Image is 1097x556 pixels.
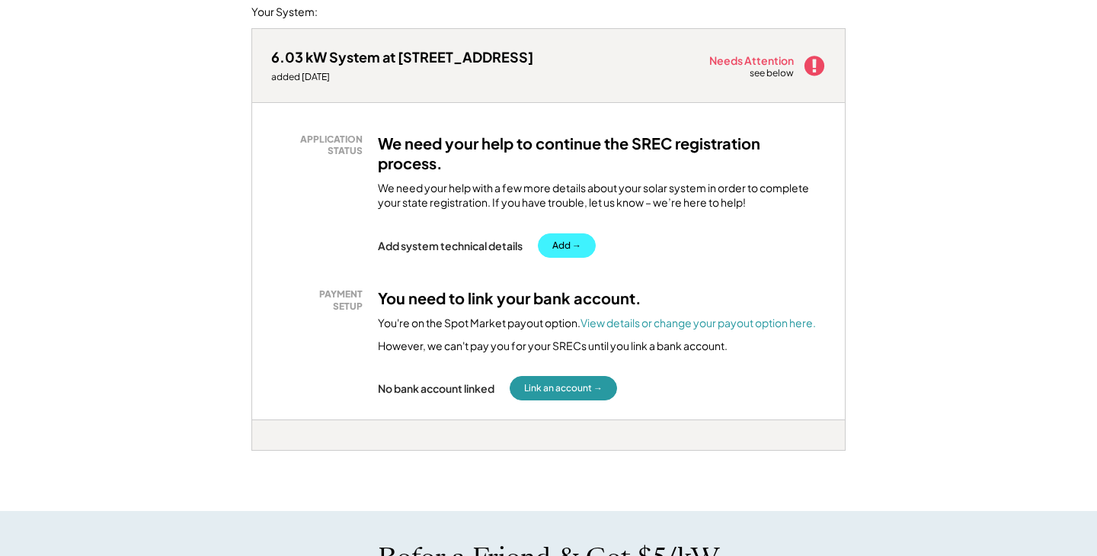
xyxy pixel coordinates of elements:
[378,316,816,331] div: You're on the Spot Market payout option.
[580,316,816,329] a: View details or change your payout option here.
[378,288,641,308] h3: You need to link your bank account.
[378,339,728,354] div: However, we can't pay you for your SRECs until you link a bank account.
[378,239,523,252] div: Add system technical details
[709,55,795,66] div: Needs Attention
[510,376,617,400] button: Link an account →
[279,133,363,157] div: APPLICATION STATUS
[271,48,533,66] div: 6.03 kW System at [STREET_ADDRESS]
[538,233,596,258] button: Add →
[378,133,826,173] h3: We need your help to continue the SREC registration process.
[750,67,795,80] div: see below
[251,5,318,20] div: Your System:
[271,71,533,83] div: added [DATE]
[279,288,363,312] div: PAYMENT SETUP
[378,381,494,395] div: No bank account linked
[378,181,826,211] div: We need your help with a few more details about your solar system in order to complete your state...
[251,451,304,457] div: 3ttezm0i - VA Distributed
